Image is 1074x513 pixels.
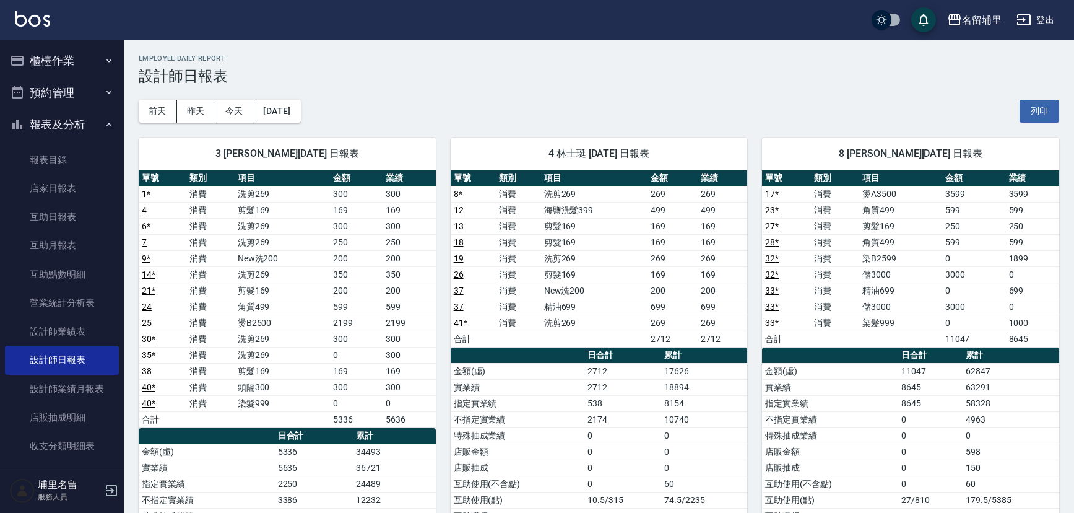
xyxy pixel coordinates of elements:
button: 登出 [1011,9,1059,32]
td: 2712 [584,363,661,379]
td: New洗200 [541,283,648,299]
td: 0 [330,395,383,411]
td: 10.5/315 [584,492,661,508]
td: 169 [647,218,698,234]
td: 3000 [942,299,1006,315]
td: 角質499 [235,299,330,315]
td: 169 [383,202,435,218]
td: 300 [330,218,383,234]
td: 269 [698,250,748,266]
td: 300 [330,186,383,202]
td: 58328 [963,395,1059,411]
td: 598 [963,444,1059,460]
td: 499 [647,202,698,218]
td: 538 [584,395,661,411]
td: 店販金額 [451,444,584,460]
a: 38 [142,366,152,376]
td: 頭隔300 [235,379,330,395]
td: 消費 [496,315,541,331]
td: 實業績 [762,379,898,395]
td: 角質499 [859,234,942,250]
td: 8645 [1006,331,1059,347]
td: 消費 [186,186,234,202]
td: 8154 [661,395,747,411]
td: 消費 [811,283,859,299]
td: 0 [584,460,661,476]
button: 預約管理 [5,77,119,109]
td: 0 [1006,299,1059,315]
td: 2712 [698,331,748,347]
td: 消費 [186,250,234,266]
a: 7 [142,237,147,247]
td: 互助使用(不含點) [451,476,584,492]
td: 200 [383,250,435,266]
td: 消費 [496,266,541,283]
table: a dense table [451,170,748,348]
td: 合計 [762,331,810,347]
td: 店販抽成 [762,460,898,476]
td: 互助使用(點) [451,492,584,508]
td: 海鹽洗髮399 [541,202,648,218]
td: 250 [383,234,435,250]
td: 指定實業績 [762,395,898,411]
td: 269 [647,250,698,266]
a: 18 [454,237,464,247]
td: 0 [584,427,661,444]
td: 消費 [811,202,859,218]
button: 今天 [215,100,254,123]
td: 消費 [496,202,541,218]
a: 26 [454,270,464,279]
td: 消費 [186,283,234,299]
td: 消費 [811,315,859,331]
td: 3599 [942,186,1006,202]
td: 2712 [647,331,698,347]
td: 0 [963,427,1059,444]
td: 消費 [186,266,234,283]
td: 合計 [451,331,496,347]
td: 消費 [811,250,859,266]
td: 63291 [963,379,1059,395]
a: 店販抽成明細 [5,403,119,432]
td: 699 [647,299,698,315]
td: 269 [698,315,748,331]
td: 300 [330,331,383,347]
td: 0 [661,427,747,444]
td: 實業績 [139,460,275,476]
td: 17626 [661,363,747,379]
td: 5636 [275,460,353,476]
td: 精油699 [541,299,648,315]
td: 剪髮169 [235,363,330,379]
td: 特殊抽成業績 [762,427,898,444]
td: 169 [330,363,383,379]
a: 互助月報表 [5,231,119,260]
td: 599 [383,299,435,315]
td: 18894 [661,379,747,395]
td: 300 [383,347,435,363]
td: 4963 [963,411,1059,427]
td: 269 [647,186,698,202]
th: 類別 [811,170,859,186]
td: 0 [1006,266,1059,283]
td: 200 [330,283,383,299]
td: 剪髮169 [541,234,648,250]
button: 昨天 [177,100,215,123]
td: 0 [898,427,963,444]
td: 指定實業績 [451,395,584,411]
td: 269 [647,315,698,331]
h3: 設計師日報表 [139,68,1059,85]
td: 60 [963,476,1059,492]
td: 燙B2500 [235,315,330,331]
td: 11047 [942,331,1006,347]
td: 60 [661,476,747,492]
td: 1000 [1006,315,1059,331]
td: 599 [942,234,1006,250]
th: 類別 [496,170,541,186]
button: 櫃檯作業 [5,45,119,77]
td: 0 [942,250,1006,266]
td: New洗200 [235,250,330,266]
a: 19 [454,253,464,263]
td: 300 [383,218,435,234]
td: 300 [383,331,435,347]
td: 169 [698,266,748,283]
td: 剪髮169 [859,218,942,234]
